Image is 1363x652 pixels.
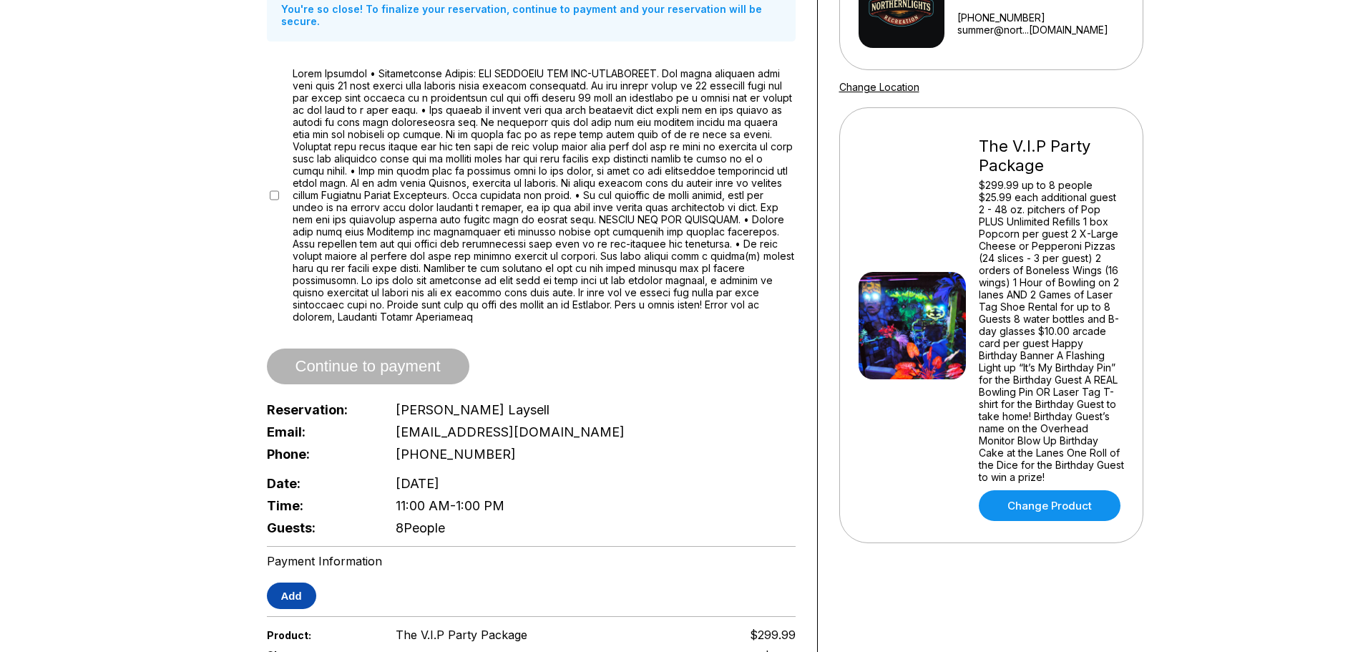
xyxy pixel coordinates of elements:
[293,67,796,323] label: Lorem Ipsumdol • Sitametconse Adipis: ELI SEDDOEIU TEM INC-UTLABOREET. Dol magna aliquaen admi ve...
[267,476,373,491] span: Date:
[979,179,1124,483] div: $299.99 up to 8 people $25.99 each additional guest 2 - 48 oz. pitchers of Pop PLUS Unlimited Ref...
[396,402,549,417] span: [PERSON_NAME] Laysell
[267,498,373,513] span: Time:
[267,520,373,535] span: Guests:
[267,424,373,439] span: Email:
[267,447,373,462] span: Phone:
[396,520,445,535] span: 8 People
[750,628,796,642] span: $299.99
[267,554,796,568] div: Payment Information
[839,81,919,93] a: Change Location
[396,498,504,513] span: 11:00 AM - 1:00 PM
[396,424,625,439] span: [EMAIL_ADDRESS][DOMAIN_NAME]
[396,628,527,642] span: The V.I.P Party Package
[957,24,1123,36] a: summer@nort...[DOMAIN_NAME]
[979,490,1120,521] a: Change Product
[267,402,373,417] span: Reservation:
[979,137,1124,175] div: The V.I.P Party Package
[957,11,1123,24] div: [PHONE_NUMBER]
[859,272,966,379] img: The V.I.P Party Package
[396,476,439,491] span: [DATE]
[267,629,373,641] span: Product:
[267,583,316,609] button: Add
[396,447,516,462] span: [PHONE_NUMBER]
